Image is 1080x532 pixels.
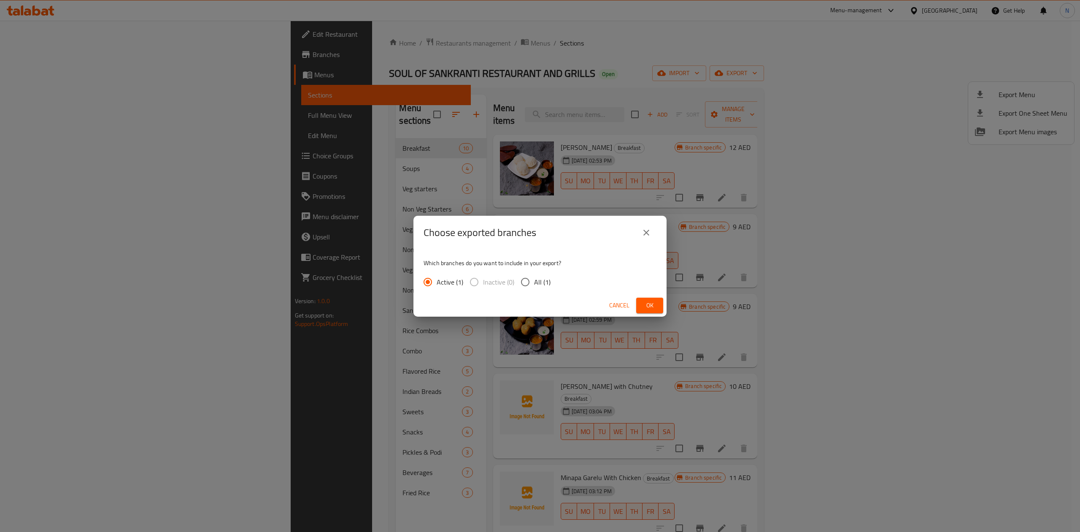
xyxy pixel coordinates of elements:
[636,298,663,313] button: Ok
[424,259,656,267] p: Which branches do you want to include in your export?
[636,223,656,243] button: close
[534,277,551,287] span: All (1)
[424,226,536,239] h2: Choose exported branches
[483,277,514,287] span: Inactive (0)
[606,298,633,313] button: Cancel
[609,300,629,311] span: Cancel
[643,300,656,311] span: Ok
[437,277,463,287] span: Active (1)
